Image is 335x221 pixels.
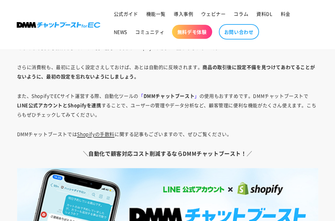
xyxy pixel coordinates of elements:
[256,11,272,17] span: 資料DL
[224,29,254,35] span: お問い合わせ
[77,131,114,137] a: Shopifyの手数料
[114,11,138,17] span: 公式ガイド
[146,11,166,17] span: 機能一覧
[174,11,193,17] span: 導入事例
[197,7,230,21] a: ウェビナー
[170,7,197,21] a: 導入事例
[139,92,144,99] span: 「
[219,24,259,40] a: お問い合わせ
[194,92,199,99] span: 」
[17,62,318,81] p: さらに消費税も、最初に正しく設定さえしておけば、あとは自動的に反映されます。
[110,7,142,21] a: 公式ガイド
[230,7,252,21] a: コラム
[17,102,101,108] strong: LINE公式アカウントとShopifyを連携
[201,11,226,17] span: ウェビナー
[281,11,290,17] span: 料金
[252,7,276,21] a: 資料DL
[17,64,315,80] strong: 商品の取引後に設定不備を見つけてあわてることがないように、最初の設定を忘れないようにしましょう。
[131,25,169,39] a: コミュニティ
[114,29,127,35] span: NEWS
[234,11,248,17] span: コラム
[17,22,100,28] img: 株式会社DMM Boost
[144,92,195,99] strong: DMMチャットブースト
[172,25,212,39] a: 無料デモ体験
[17,129,318,139] p: DMMチャットブーストでは に関する記事もございますので、ぜひご覧ください。
[83,149,252,157] b: ＼自動化で顧客対応コスト削減するならDMMチャットブースト！／
[17,91,318,119] p: また、ShopifyでECサイト運営する際、自動化ツールの の使用もおすすめです。DMMチャットブーストで することで、ユーザーの管理やデータ分析など、顧客管理に便利な機能がたくさん使えます。こ...
[142,7,170,21] a: 機能一覧
[135,29,165,35] span: コミュニティ
[277,7,295,21] a: 料金
[177,29,207,35] span: 無料デモ体験
[110,25,131,39] a: NEWS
